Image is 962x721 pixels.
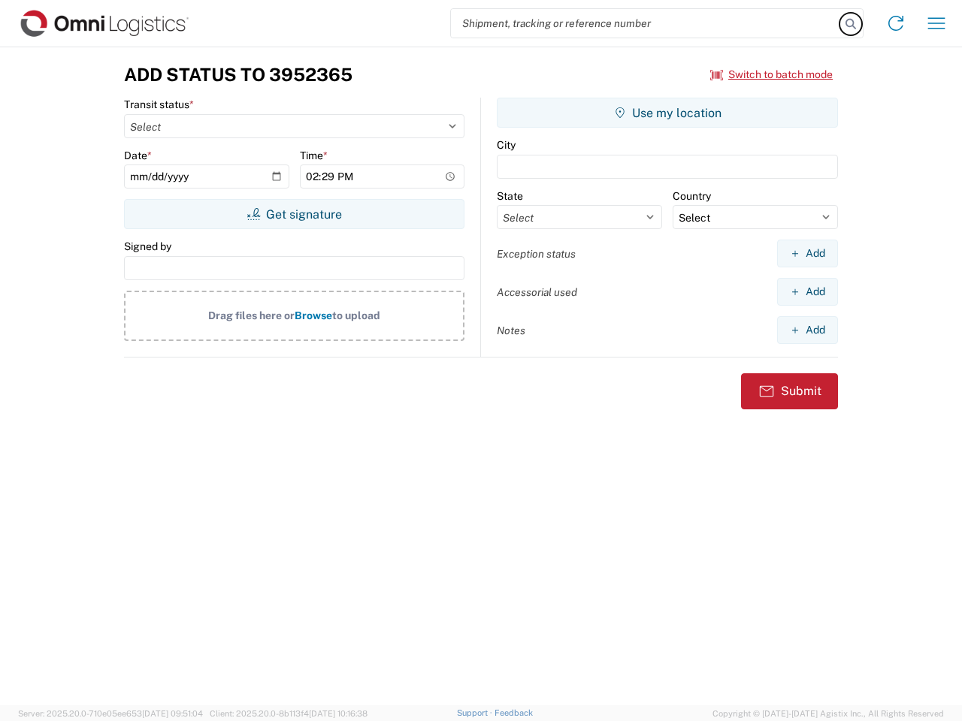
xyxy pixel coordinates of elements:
[300,149,328,162] label: Time
[497,324,525,337] label: Notes
[710,62,833,87] button: Switch to batch mode
[777,278,838,306] button: Add
[124,199,464,229] button: Get signature
[124,240,171,253] label: Signed by
[18,709,203,718] span: Server: 2025.20.0-710e05ee653
[495,708,533,717] a: Feedback
[210,709,368,718] span: Client: 2025.20.0-8b113f4
[208,309,295,321] span: Drag files here or
[309,709,368,718] span: [DATE] 10:16:38
[777,316,838,344] button: Add
[124,149,152,162] label: Date
[497,98,838,128] button: Use my location
[124,64,352,86] h3: Add Status to 3952365
[712,707,944,720] span: Copyright © [DATE]-[DATE] Agistix Inc., All Rights Reserved
[451,9,840,38] input: Shipment, tracking or reference number
[332,309,380,321] span: to upload
[295,309,332,321] span: Browse
[497,138,516,152] label: City
[497,247,576,261] label: Exception status
[457,708,495,717] a: Support
[124,98,194,111] label: Transit status
[142,709,203,718] span: [DATE] 09:51:04
[777,240,838,267] button: Add
[497,285,577,299] label: Accessorial used
[741,373,838,409] button: Submit
[673,189,711,203] label: Country
[497,189,523,203] label: State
